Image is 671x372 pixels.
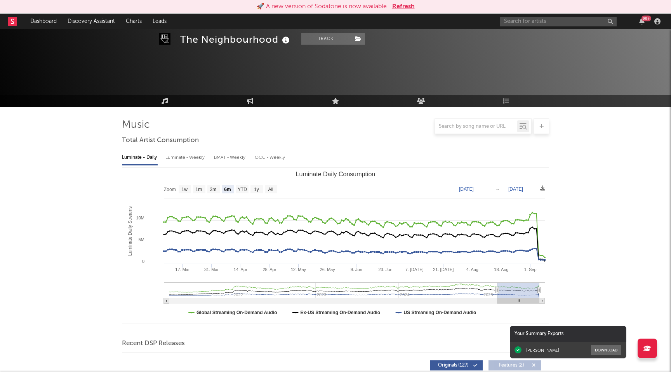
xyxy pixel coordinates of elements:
[224,187,231,192] text: 6m
[301,33,350,45] button: Track
[430,360,483,370] button: Originals(127)
[351,267,362,272] text: 9. Jun
[320,267,335,272] text: 26. May
[165,151,206,164] div: Luminate - Weekly
[254,187,259,192] text: 1y
[268,187,273,192] text: All
[122,136,199,145] span: Total Artist Consumption
[257,2,388,11] div: 🚀 A new version of Sodatone is now available.
[500,17,617,26] input: Search for artists
[403,310,476,315] text: US Streaming On-Demand Audio
[510,326,626,342] div: Your Summary Exports
[291,267,306,272] text: 12. May
[405,267,424,272] text: 7. [DATE]
[378,267,392,272] text: 23. Jun
[136,216,144,220] text: 10M
[147,14,172,29] a: Leads
[495,186,500,192] text: →
[234,267,247,272] text: 14. Apr
[296,171,375,177] text: Luminate Daily Consumption
[210,187,217,192] text: 3m
[122,168,549,323] svg: Luminate Daily Consumption
[494,363,529,368] span: Features ( 2 )
[196,187,202,192] text: 1m
[526,348,559,353] div: [PERSON_NAME]
[196,310,277,315] text: Global Streaming On-Demand Audio
[214,151,247,164] div: BMAT - Weekly
[180,33,292,46] div: The Neighbourhood
[120,14,147,29] a: Charts
[25,14,62,29] a: Dashboard
[591,345,621,355] button: Download
[182,187,188,192] text: 1w
[142,259,144,264] text: 0
[488,360,541,370] button: Features(2)
[62,14,120,29] a: Discovery Assistant
[459,186,474,192] text: [DATE]
[392,2,415,11] button: Refresh
[433,267,454,272] text: 21. [DATE]
[639,18,645,24] button: 99+
[262,267,276,272] text: 28. Apr
[127,206,133,256] text: Luminate Daily Streams
[435,123,517,130] input: Search by song name or URL
[204,267,219,272] text: 31. Mar
[164,187,176,192] text: Zoom
[238,187,247,192] text: YTD
[524,267,537,272] text: 1. Sep
[139,237,144,242] text: 5M
[508,186,523,192] text: [DATE]
[494,267,508,272] text: 18. Aug
[301,310,381,315] text: Ex-US Streaming On-Demand Audio
[435,363,471,368] span: Originals ( 127 )
[122,151,158,164] div: Luminate - Daily
[641,16,651,21] div: 99 +
[122,339,185,348] span: Recent DSP Releases
[466,267,478,272] text: 4. Aug
[255,151,286,164] div: OCC - Weekly
[175,267,190,272] text: 17. Mar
